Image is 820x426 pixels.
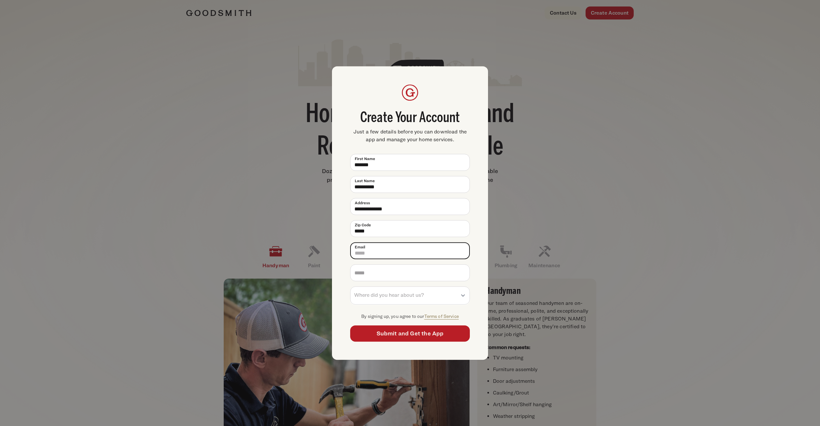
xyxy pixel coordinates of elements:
span: Last Name [355,178,375,184]
span: Address [355,200,370,206]
p: By signing up, you agree to our [350,313,470,320]
span: Create Your Account [350,111,470,125]
span: First Name [355,156,375,162]
a: Terms of Service [424,313,459,319]
span: Just a few details before you can download the app and manage your home services. [350,128,470,144]
button: Submit and Get the App [350,325,470,342]
span: Zip Code [355,222,371,228]
span: Email [355,244,365,250]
